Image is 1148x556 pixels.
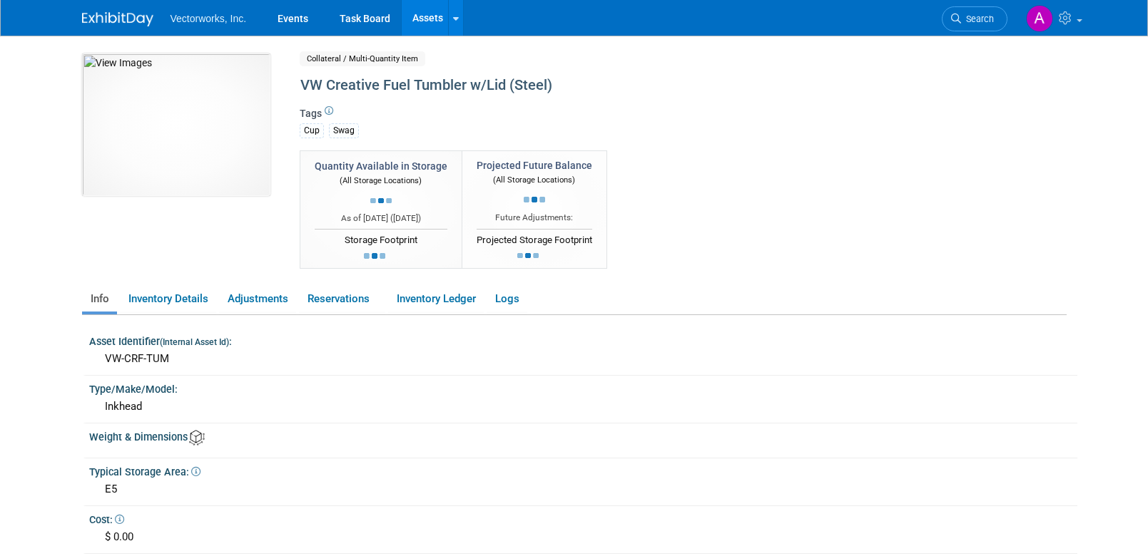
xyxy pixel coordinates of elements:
[477,158,592,173] div: Projected Future Balance
[295,73,949,98] div: VW Creative Fuel Tumbler w/Lid (Steel)
[300,51,425,66] span: Collateral / Multi-Quantity Item
[171,13,247,24] span: Vectorworks, Inc.
[100,526,1067,548] div: $ 0.00
[315,212,447,225] div: As of [DATE] ( )
[393,213,418,223] span: [DATE]
[477,212,592,224] div: Future Adjustments:
[364,253,385,259] img: loading...
[517,253,539,259] img: loading...
[219,287,296,312] a: Adjustments
[315,173,447,187] div: (All Storage Locations)
[100,348,1067,370] div: VW-CRF-TUM
[189,430,205,446] img: Asset Weight and Dimensions
[89,331,1077,349] div: Asset Identifier :
[329,123,359,138] div: Swag
[315,159,447,173] div: Quantity Available in Storage
[160,337,229,347] small: (Internal Asset Id)
[82,12,153,26] img: ExhibitDay
[477,173,592,186] div: (All Storage Locations)
[100,478,1067,500] div: E5
[487,287,527,312] a: Logs
[315,229,447,247] div: Storage Footprint
[524,197,545,202] img: loading...
[89,466,200,478] span: Typical Storage Area:
[388,287,484,312] a: Inventory Ledger
[299,287,385,312] a: Reservations
[120,287,216,312] a: Inventory Details
[82,53,270,196] img: View Images
[89,426,1077,446] div: Weight & Dimensions
[477,229,592,247] div: Projected Storage Footprint
[961,14,994,24] span: Search
[82,287,117,312] a: Info
[89,509,1077,527] div: Cost:
[300,123,324,138] div: Cup
[370,198,392,204] img: loading...
[942,6,1007,31] a: Search
[89,379,1077,396] div: Type/Make/Model:
[1026,5,1053,32] img: Amisha Carribon
[100,396,1067,418] div: Inkhead
[300,106,949,148] div: Tags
